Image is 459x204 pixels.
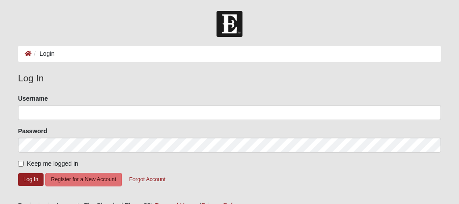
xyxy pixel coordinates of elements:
[18,161,24,167] input: Keep me logged in
[32,49,55,58] li: Login
[18,127,47,135] label: Password
[124,173,171,186] button: Forgot Account
[18,71,441,85] legend: Log In
[27,160,78,167] span: Keep me logged in
[45,173,122,186] button: Register for a New Account
[18,173,44,186] button: Log In
[18,94,48,103] label: Username
[217,11,242,37] img: Church of Eleven22 Logo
